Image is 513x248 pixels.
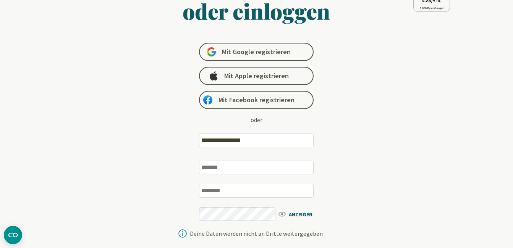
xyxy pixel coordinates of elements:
span: Mit Facebook registrieren [218,95,295,105]
button: CMP-Widget öffnen [4,226,22,244]
span: ANZEIGEN [277,209,321,219]
span: Mit Google registrieren [222,47,291,56]
a: Mit Facebook registrieren [199,91,314,109]
span: Mit Apple registrieren [224,71,289,81]
div: oder [251,115,262,124]
a: Mit Apple registrieren [199,67,314,85]
div: Deine Daten werden nicht an Dritte weitergegeben [190,230,323,237]
a: Mit Google registrieren [199,43,314,61]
